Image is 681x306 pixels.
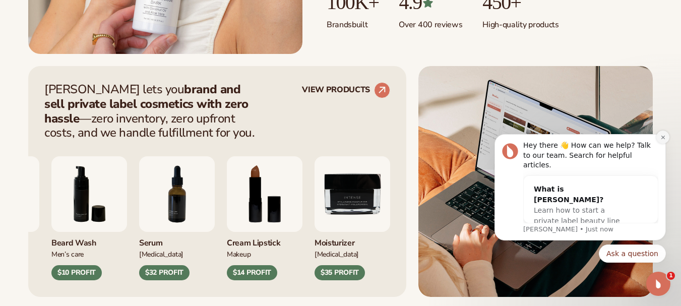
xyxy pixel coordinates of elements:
img: Luxury cream lipstick. [227,156,302,232]
p: Brands built [327,14,379,30]
p: Over 400 reviews [399,14,462,30]
div: 7 / 9 [139,156,215,280]
img: Collagen and retinol serum. [139,156,215,232]
div: 8 / 9 [227,156,302,280]
div: Beard Wash [51,232,127,249]
div: [MEDICAL_DATA] [315,249,390,259]
div: [MEDICAL_DATA] [139,249,215,259]
div: $32 PROFIT [139,265,190,280]
img: Shopify Image 2 [418,66,653,297]
div: Men’s Care [51,249,127,259]
iframe: Intercom live chat [646,272,670,296]
iframe: Intercom notifications message [479,111,681,279]
span: 1 [667,272,675,280]
div: $14 PROFIT [227,265,277,280]
div: Serum [139,232,215,249]
div: Moisturizer [315,232,390,249]
div: $35 PROFIT [315,265,365,280]
p: High-quality products [482,14,559,30]
strong: brand and sell private label cosmetics with zero hassle [44,81,249,127]
img: Foaming beard wash. [51,156,127,232]
p: [PERSON_NAME] lets you —zero inventory, zero upfront costs, and we handle fulfillment for you. [44,82,261,140]
div: Makeup [227,249,302,259]
div: Cream Lipstick [227,232,302,249]
div: $10 PROFIT [51,265,102,280]
img: Moisturizer. [315,156,390,232]
a: VIEW PRODUCTS [302,82,390,98]
div: 6 / 9 [51,156,127,280]
div: 9 / 9 [315,156,390,280]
